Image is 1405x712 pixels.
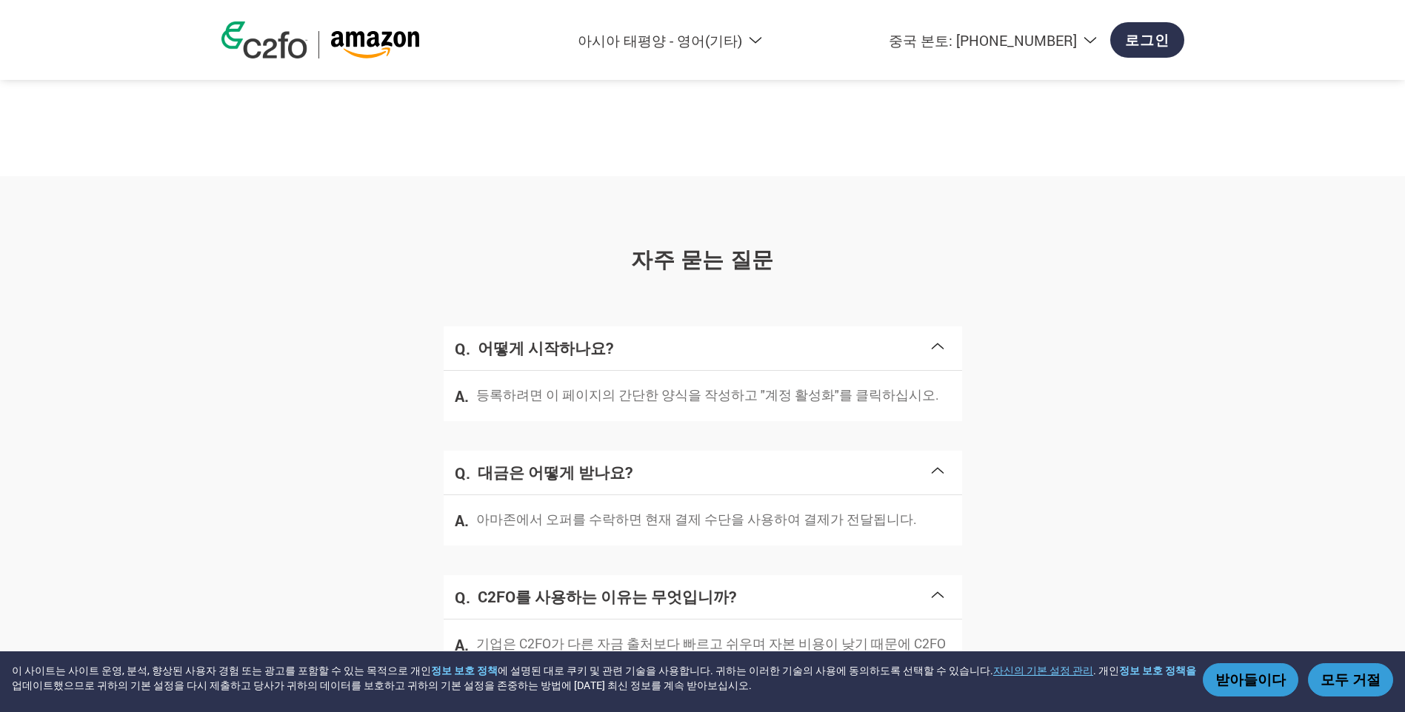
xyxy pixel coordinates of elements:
p: 아마존에서 오퍼를 수락하면 현재 결제 수단을 사용하여 결제가 전달됩니다. [476,510,917,529]
a: 로그인 [1110,22,1184,58]
img: C2FO 로고 [221,21,307,58]
a: 정보 보호 정책을 [1119,663,1196,677]
h4: C2FO를 사용하는 이유는 무엇입니까? [478,586,929,608]
button: 모두 거절 [1308,663,1393,696]
p: 기업은 C2FO가 다른 자금 출처보다 빠르고 쉬우며 자본 비용이 낮기 때문에 C2FO를 사용합니다. [476,634,951,674]
font: 이 사이트는 사이트 운영, 분석, 향상된 사용자 경험 또는 광고를 포함할 수 있는 목적으로 개인 에 설명된 대로 쿠키 및 관련 기술을 사용합니다. 귀하는 이러한 기술의 사용에... [12,663,993,677]
button: 받아들이다 [1203,663,1298,696]
a: 정보 보호 정책 [431,663,498,677]
font: . 개인 업데이트했으므로 귀하의 기본 설정을 다시 제출하고 당사가 귀하의 데이터를 보호하고 귀하의 기본 설정을 존중하는 방법에 [DATE] 최신 정보를 계속 받아보십시오. [12,663,1196,692]
p: 등록하려면 이 페이지의 간단한 양식을 작성하고 "계정 활성화"를 클릭하십시오. [476,386,939,405]
img: 아마존 [330,31,420,58]
h3: 자주 묻는 질문 [221,245,1184,275]
h4: 대금은 어떻게 받나요? [478,462,929,483]
button: 자신의 기본 설정 관리 [993,663,1093,678]
h4: 어떻게 시작하나요? [478,337,929,359]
